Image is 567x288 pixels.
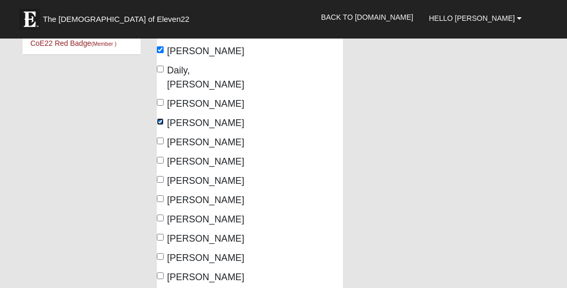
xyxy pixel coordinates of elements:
[313,4,421,30] a: Back to [DOMAIN_NAME]
[157,118,164,125] input: [PERSON_NAME]
[167,137,244,147] span: [PERSON_NAME]
[167,98,244,109] span: [PERSON_NAME]
[43,14,189,24] span: The [DEMOGRAPHIC_DATA] of Eleven22
[91,41,116,47] small: (Member )
[14,4,223,30] a: The [DEMOGRAPHIC_DATA] of Eleven22
[167,214,244,224] span: [PERSON_NAME]
[167,46,244,56] span: [PERSON_NAME]
[157,66,164,72] input: Daily, [PERSON_NAME]
[167,118,244,128] span: [PERSON_NAME]
[157,46,164,53] input: [PERSON_NAME]
[157,195,164,202] input: [PERSON_NAME]
[429,14,515,22] span: Hello [PERSON_NAME]
[167,233,244,244] span: [PERSON_NAME]
[157,157,164,164] input: [PERSON_NAME]
[30,39,116,47] a: CoE22 Red Badge(Member )
[19,9,40,30] img: Eleven22 logo
[157,215,164,221] input: [PERSON_NAME]
[167,195,244,205] span: [PERSON_NAME]
[157,99,164,106] input: [PERSON_NAME]
[421,5,529,31] a: Hello [PERSON_NAME]
[157,253,164,260] input: [PERSON_NAME]
[157,176,164,183] input: [PERSON_NAME]
[167,65,244,90] span: Daily, [PERSON_NAME]
[167,253,244,263] span: [PERSON_NAME]
[157,137,164,144] input: [PERSON_NAME]
[167,156,244,167] span: [PERSON_NAME]
[167,176,244,186] span: [PERSON_NAME]
[157,234,164,241] input: [PERSON_NAME]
